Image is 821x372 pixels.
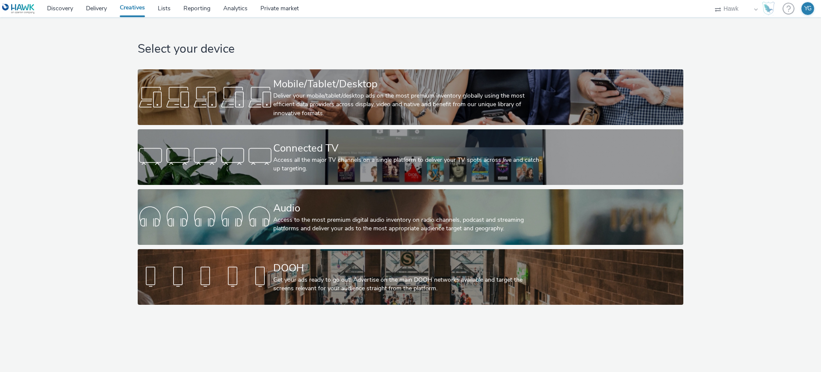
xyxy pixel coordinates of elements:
[138,249,683,305] a: DOOHGet your ads ready to go out! Advertise on the main DOOH networks available and target the sc...
[273,201,544,216] div: Audio
[273,156,544,173] div: Access all the major TV channels on a single platform to deliver your TV spots across live and ca...
[762,2,775,15] img: Hawk Academy
[273,92,544,118] div: Deliver your mobile/tablet/desktop ads on the most premium inventory globally using the most effi...
[138,41,683,57] h1: Select your device
[138,69,683,125] a: Mobile/Tablet/DesktopDeliver your mobile/tablet/desktop ads on the most premium inventory globall...
[273,216,544,233] div: Access to the most premium digital audio inventory on radio channels, podcast and streaming platf...
[804,2,812,15] div: YG
[273,276,544,293] div: Get your ads ready to go out! Advertise on the main DOOH networks available and target the screen...
[762,2,778,15] a: Hawk Academy
[138,129,683,185] a: Connected TVAccess all the major TV channels on a single platform to deliver your TV spots across...
[273,141,544,156] div: Connected TV
[2,3,35,14] img: undefined Logo
[273,261,544,276] div: DOOH
[273,77,544,92] div: Mobile/Tablet/Desktop
[138,189,683,245] a: AudioAccess to the most premium digital audio inventory on radio channels, podcast and streaming ...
